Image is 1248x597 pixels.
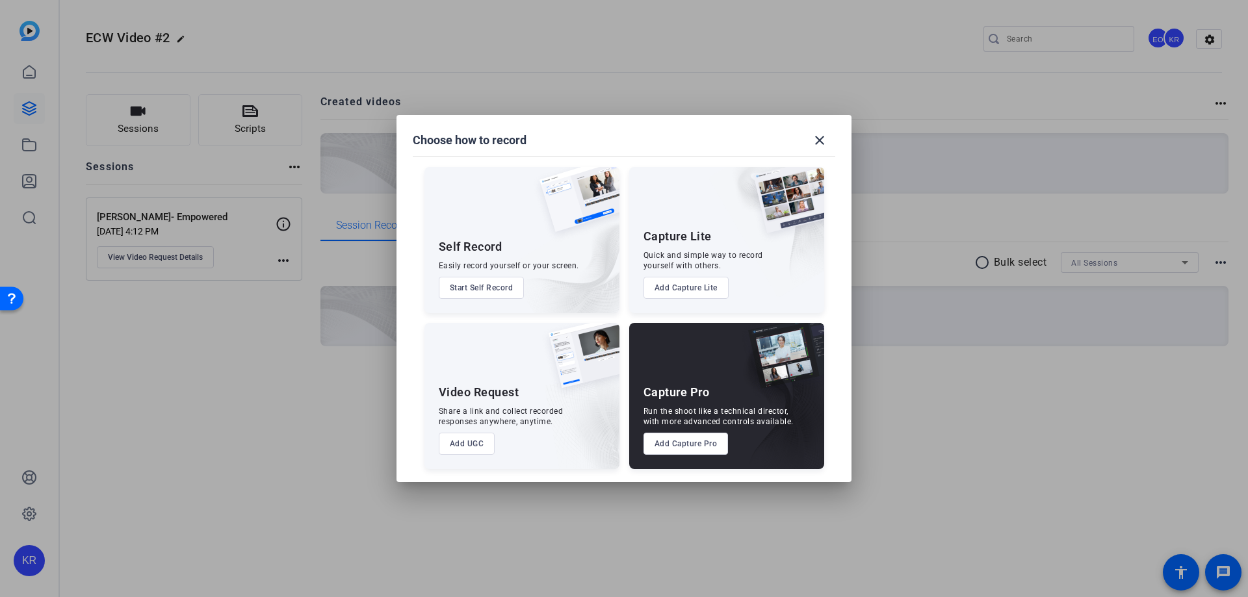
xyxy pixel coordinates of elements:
[506,195,619,313] img: embarkstudio-self-record.png
[643,277,729,299] button: Add Capture Lite
[439,277,525,299] button: Start Self Record
[643,250,763,271] div: Quick and simple way to record yourself with others.
[439,385,519,400] div: Video Request
[413,133,526,148] h1: Choose how to record
[643,385,710,400] div: Capture Pro
[539,323,619,401] img: ugc-content.png
[728,339,824,469] img: embarkstudio-capture-pro.png
[643,229,712,244] div: Capture Lite
[744,167,824,246] img: capture-lite.png
[439,406,564,427] div: Share a link and collect recorded responses anywhere, anytime.
[708,167,824,297] img: embarkstudio-capture-lite.png
[643,433,729,455] button: Add Capture Pro
[530,167,619,245] img: self-record.png
[439,433,495,455] button: Add UGC
[812,133,827,148] mat-icon: close
[544,363,619,469] img: embarkstudio-ugc-content.png
[738,323,824,402] img: capture-pro.png
[643,406,794,427] div: Run the shoot like a technical director, with more advanced controls available.
[439,239,502,255] div: Self Record
[439,260,579,271] div: Easily record yourself or your screen.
